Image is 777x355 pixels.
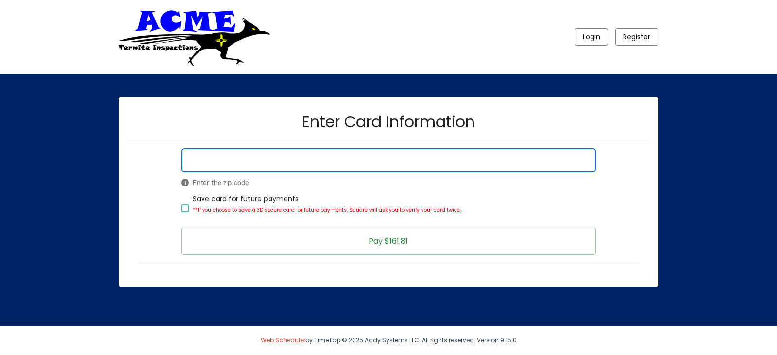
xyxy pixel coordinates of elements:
button: Login [575,28,608,46]
button: Pay $161.81 [181,228,595,255]
span: Enter the zip code [181,178,595,187]
h2: Enter Card Information [302,114,475,130]
iframe: Secure Credit Card Form [182,149,595,172]
span: Save card for future payments [193,193,461,224]
button: Register [615,28,658,46]
span: Register [623,32,650,42]
div: by TimeTap © 2025 Addy Systems LLC. All rights reserved. Version 9.15.0 [112,326,665,355]
p: **If you choose to save a 3D secure card for future payments, Square will ask you to verify your ... [193,204,461,216]
span: Login [583,32,600,42]
span: Pay $161.81 [369,236,408,247]
a: Web Scheduler [261,336,305,344]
